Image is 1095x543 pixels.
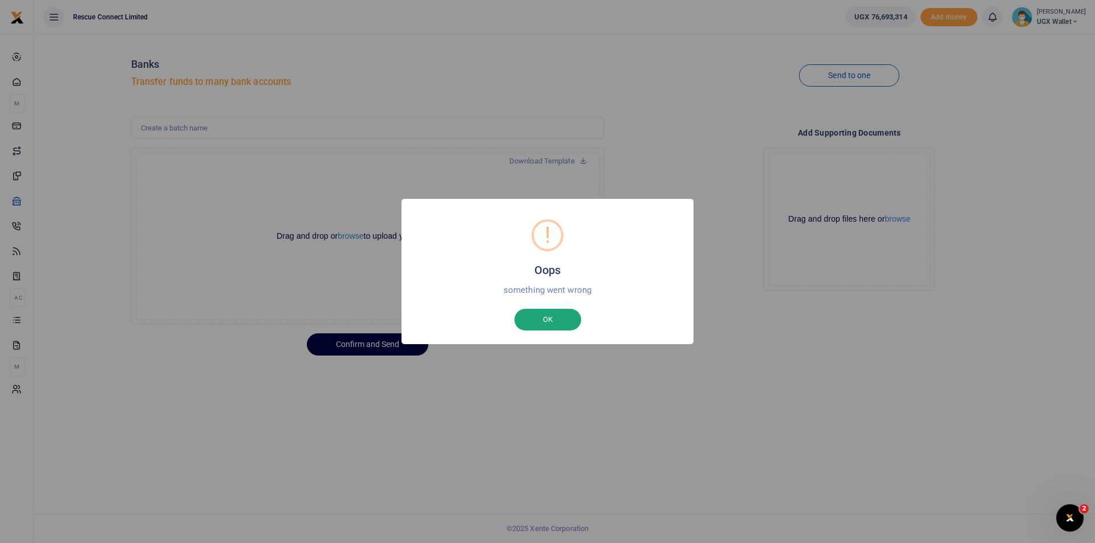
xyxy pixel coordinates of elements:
[534,260,561,280] h2: Oops
[514,309,581,330] button: OK
[1056,504,1084,532] iframe: Intercom live chat
[1080,504,1089,513] span: 2
[427,285,668,295] div: something went wrong
[545,222,550,249] div: !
